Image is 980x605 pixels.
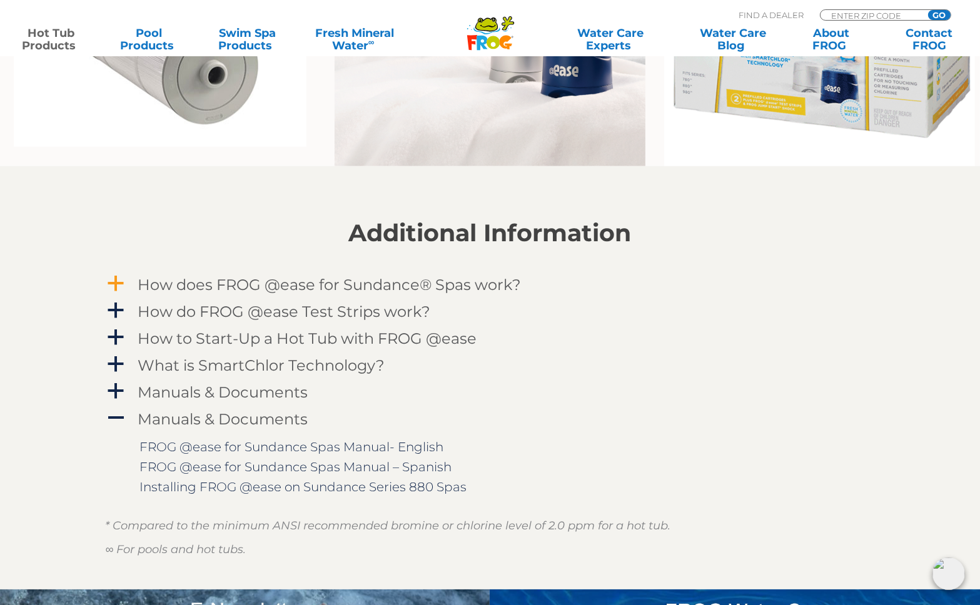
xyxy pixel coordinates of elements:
[107,355,126,374] span: a
[138,276,522,293] h4: How does FROG @ease for Sundance® Spas work?
[107,382,126,401] span: a
[932,557,965,590] img: openIcon
[138,384,308,401] h4: Manuals & Documents
[138,330,477,347] h4: How to Start-Up a Hot Tub with FROG @ease
[111,27,187,52] a: PoolProducts
[106,354,875,377] a: a What is SmartChlor Technology?
[368,37,375,47] sup: ∞
[107,301,126,320] span: a
[106,300,875,323] a: a How do FROG @ease Test Strips work?
[13,27,89,52] a: Hot TubProducts
[138,357,385,374] h4: What is SmartChlor Technology?
[307,27,403,52] a: Fresh MineralWater∞
[106,219,875,247] h2: Additional Information
[140,459,452,474] a: FROG @ease for Sundance Spas Manual – Spanish
[106,519,671,532] em: * Compared to the minimum ANSI recommended bromine or chlorine level of 2.0 ppm for a hot tub.
[138,411,308,427] h4: Manuals & Documents
[739,9,804,21] p: Find A Dealer
[793,27,869,52] a: AboutFROG
[140,439,444,454] a: FROG @ease for Sundance Spas Manual- English
[106,273,875,296] a: a How does FROG @ease for Sundance® Spas work?
[695,27,771,52] a: Water CareBlog
[209,27,285,52] a: Swim SpaProducts
[138,303,431,320] h4: How do FROG @ease Test Strips work?
[548,27,673,52] a: Water CareExperts
[107,274,126,293] span: a
[106,327,875,350] a: a How to Start-Up a Hot Tub with FROG @ease
[106,407,875,431] a: A Manuals & Documents
[107,409,126,427] span: A
[140,479,467,494] a: Installing FROG @ease on Sundance Series 880 Spas
[106,542,246,556] em: ∞ For pools and hot tubs.
[106,381,875,404] a: a Manuals & Documents
[830,10,914,21] input: Zip Code Form
[891,27,967,52] a: ContactFROG
[928,10,951,20] input: GO
[107,328,126,347] span: a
